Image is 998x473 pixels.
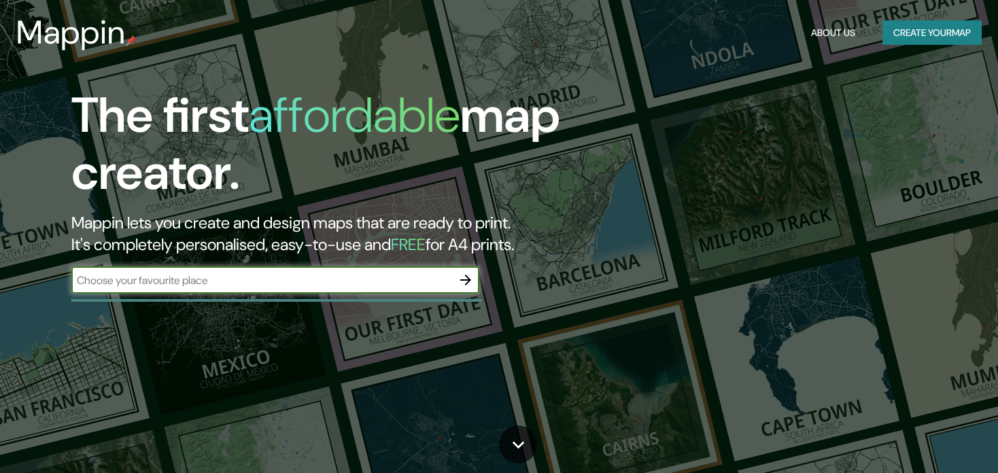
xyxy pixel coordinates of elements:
[16,14,126,52] h3: Mappin
[71,212,570,256] h2: Mappin lets you create and design maps that are ready to print. It's completely personalised, eas...
[391,234,426,255] h5: FREE
[249,84,460,147] h1: affordable
[806,20,861,46] button: About Us
[71,87,570,212] h1: The first map creator.
[71,273,452,288] input: Choose your favourite place
[126,35,137,46] img: mappin-pin
[882,20,982,46] button: Create yourmap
